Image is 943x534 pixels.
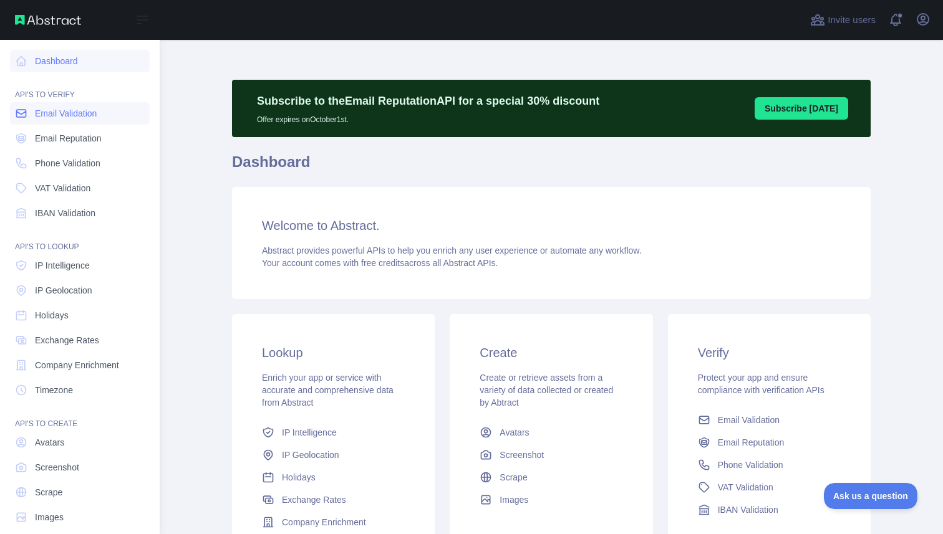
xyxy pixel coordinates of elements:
p: Offer expires on October 1st. [257,110,599,125]
img: Abstract API [15,15,81,25]
a: Avatars [10,431,150,454]
span: IP Geolocation [35,284,92,297]
span: Invite users [828,13,876,27]
span: IBAN Validation [718,503,778,516]
a: Company Enrichment [10,354,150,376]
span: Phone Validation [718,459,783,471]
span: Enrich your app or service with accurate and comprehensive data from Abstract [262,373,394,408]
span: Create or retrieve assets from a variety of data collected or created by Abtract [480,373,613,408]
span: Images [35,511,64,523]
a: IP Geolocation [257,444,410,466]
span: IP Intelligence [282,426,337,439]
h3: Create [480,344,622,361]
a: IP Intelligence [257,421,410,444]
h3: Welcome to Abstract. [262,217,841,234]
span: Company Enrichment [35,359,119,371]
span: Holidays [35,309,69,322]
span: Screenshot [35,461,79,474]
a: Email Validation [10,102,150,125]
span: Company Enrichment [282,516,366,528]
span: Email Validation [718,414,780,426]
a: Timezone [10,379,150,401]
h3: Verify [698,344,841,361]
a: Screenshot [475,444,627,466]
span: Avatars [500,426,529,439]
span: Email Validation [35,107,97,120]
a: IBAN Validation [10,202,150,224]
span: Your account comes with across all Abstract APIs. [262,258,498,268]
span: Images [500,493,528,506]
a: Holidays [257,466,410,489]
span: Holidays [282,471,316,484]
div: API'S TO VERIFY [10,75,150,100]
a: Dashboard [10,50,150,72]
a: VAT Validation [693,476,846,498]
span: IP Intelligence [35,259,90,272]
a: Phone Validation [10,152,150,174]
a: IP Geolocation [10,279,150,302]
a: Email Validation [693,409,846,431]
a: Scrape [10,481,150,503]
span: Exchange Rates [282,493,346,506]
a: Phone Validation [693,454,846,476]
a: Scrape [475,466,627,489]
a: Company Enrichment [257,511,410,533]
span: Exchange Rates [35,334,99,346]
span: IP Geolocation [282,449,339,461]
span: VAT Validation [718,481,773,493]
span: Timezone [35,384,73,396]
span: free credits [361,258,404,268]
iframe: Toggle Customer Support [824,483,918,509]
a: Exchange Rates [10,329,150,351]
a: Images [475,489,627,511]
a: Exchange Rates [257,489,410,511]
a: VAT Validation [10,177,150,199]
span: Abstract provides powerful APIs to help you enrich any user experience or automate any workflow. [262,246,642,255]
h3: Lookup [262,344,405,361]
span: Phone Validation [35,157,100,169]
a: Screenshot [10,456,150,479]
button: Subscribe [DATE] [755,97,848,120]
span: VAT Validation [35,182,90,194]
a: Holidays [10,304,150,327]
span: Screenshot [500,449,544,461]
a: IP Intelligence [10,254,150,277]
span: Protect your app and ensure compliance with verification APIs [698,373,825,395]
span: Scrape [500,471,527,484]
span: Avatars [35,436,64,449]
a: Email Reputation [693,431,846,454]
h1: Dashboard [232,152,871,182]
button: Invite users [808,10,878,30]
a: Email Reputation [10,127,150,150]
p: Subscribe to the Email Reputation API for a special 30 % discount [257,92,599,110]
a: IBAN Validation [693,498,846,521]
span: Scrape [35,486,62,498]
a: Images [10,506,150,528]
span: IBAN Validation [35,207,95,219]
a: Avatars [475,421,627,444]
span: Email Reputation [718,436,785,449]
span: Email Reputation [35,132,102,145]
div: API'S TO LOOKUP [10,227,150,252]
div: API'S TO CREATE [10,404,150,429]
